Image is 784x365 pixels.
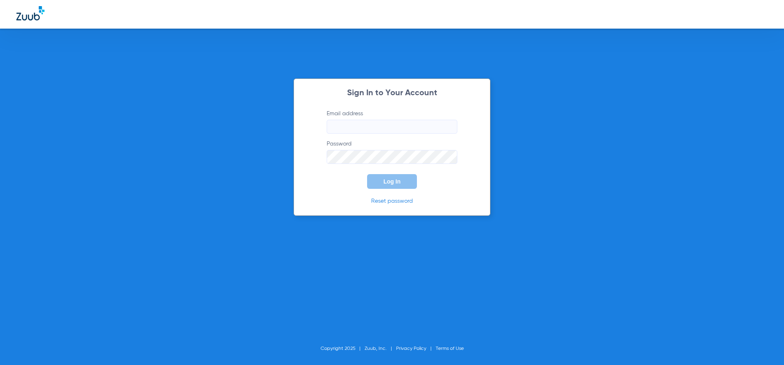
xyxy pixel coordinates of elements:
a: Privacy Policy [396,346,426,351]
img: Zuub Logo [16,6,45,20]
a: Reset password [371,198,413,204]
label: Email address [327,110,457,134]
h2: Sign In to Your Account [314,89,470,97]
a: Terms of Use [436,346,464,351]
li: Copyright 2025 [321,345,365,353]
button: Log In [367,174,417,189]
li: Zuub, Inc. [365,345,396,353]
label: Password [327,140,457,164]
input: Email address [327,120,457,134]
span: Log In [383,178,401,185]
input: Password [327,150,457,164]
iframe: Chat Widget [743,326,784,365]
